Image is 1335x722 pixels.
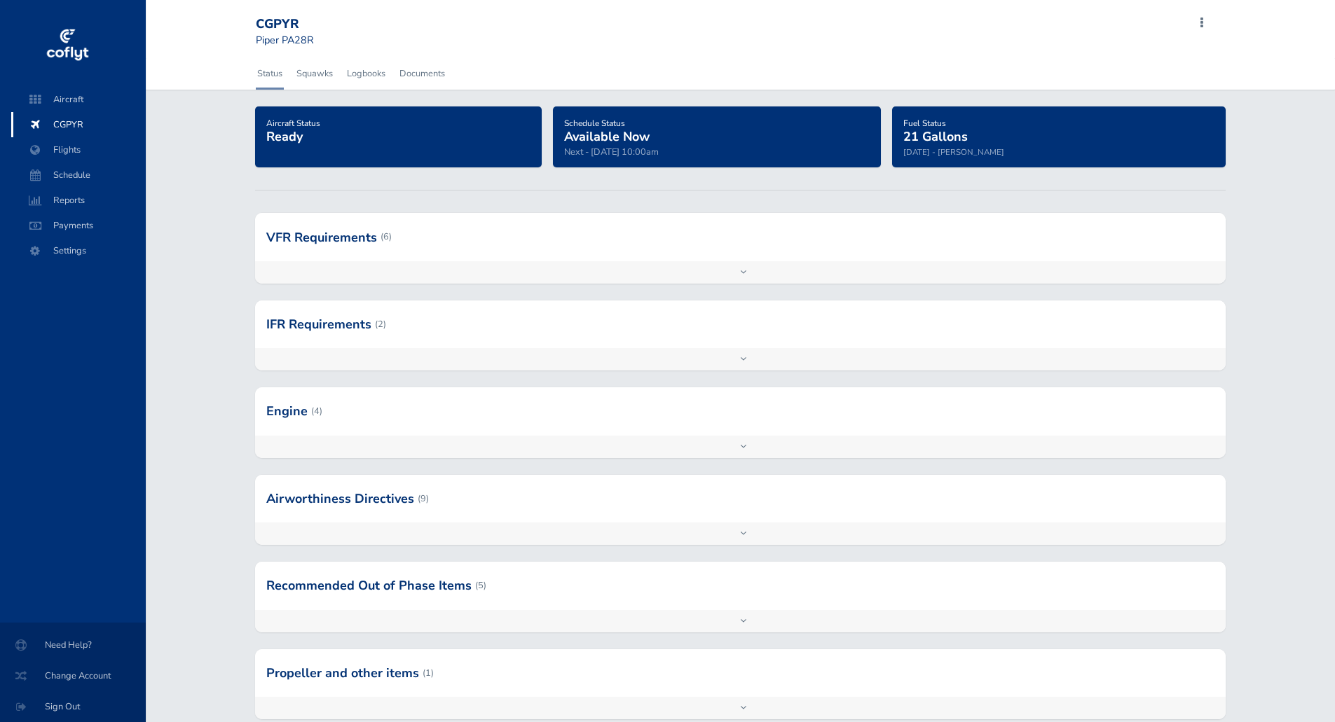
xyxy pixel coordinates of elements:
div: CGPYR [256,17,357,32]
span: Payments [25,213,132,238]
span: Change Account [17,663,129,688]
span: 21 Gallons [903,128,968,145]
span: Aircraft [25,87,132,112]
a: Squawks [295,58,334,89]
span: Sign Out [17,694,129,719]
a: Logbooks [345,58,387,89]
span: Next - [DATE] 10:00am [564,146,659,158]
span: Schedule [25,162,132,188]
span: Available Now [564,128,650,145]
small: Piper PA28R [256,33,314,47]
span: Schedule Status [564,118,625,129]
span: Need Help? [17,632,129,658]
span: Settings [25,238,132,263]
a: Schedule StatusAvailable Now [564,113,650,146]
small: [DATE] - [PERSON_NAME] [903,146,1004,158]
img: coflyt logo [44,25,90,67]
a: Status [256,58,284,89]
span: Flights [25,137,132,162]
a: Documents [398,58,446,89]
span: Reports [25,188,132,213]
span: Aircraft Status [266,118,320,129]
span: Fuel Status [903,118,946,129]
span: Ready [266,128,303,145]
span: CGPYR [25,112,132,137]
